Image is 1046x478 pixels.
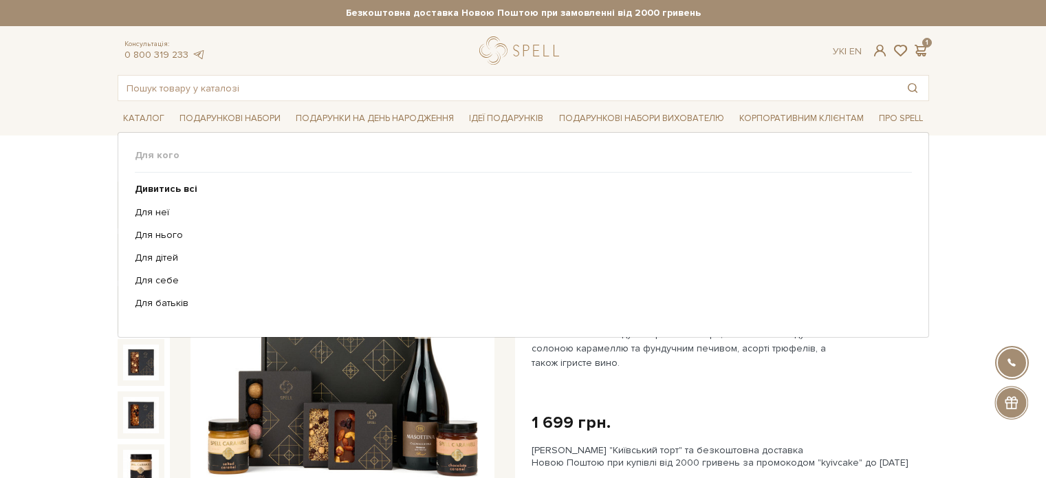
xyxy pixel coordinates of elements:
a: logo [479,36,565,65]
div: 1 699 грн. [532,412,611,433]
a: Ідеї подарунків [464,108,549,129]
a: Про Spell [873,108,928,129]
strong: Безкоштовна доставка Новою Поштою при замовленні від 2000 гривень [118,7,929,19]
a: telegram [192,49,206,61]
div: Ук [833,45,862,58]
a: Дивитись всі [135,183,902,195]
span: | [845,45,847,57]
b: Дивитись всі [135,183,197,195]
input: Пошук товару у каталозі [118,76,897,100]
span: Консультація: [124,40,206,49]
img: Подарунок Солодке рандеву [123,397,159,433]
a: Для дітей [135,252,902,264]
p: До набору входить: солона та шоколадна карамелі, плитка молочного шоколаду із горіховим асорті, п... [532,312,854,370]
a: Каталог [118,108,170,129]
a: Для неї [135,206,902,219]
a: 0 800 319 233 [124,49,188,61]
div: Каталог [118,132,929,337]
a: En [849,45,862,57]
a: Подарунки на День народження [290,108,459,129]
a: Подарункові набори вихователю [554,107,730,130]
a: Корпоративним клієнтам [734,107,869,130]
a: Для нього [135,229,902,241]
a: Подарункові набори [174,108,286,129]
img: Подарунок Солодке рандеву [123,345,159,380]
a: Для батьків [135,297,902,309]
span: Для кого [135,149,912,162]
div: [PERSON_NAME] "Київський торт" та безкоштовна доставка Новою Поштою при купівлі від 2000 гривень ... [532,444,929,469]
button: Пошук товару у каталозі [897,76,928,100]
a: Для себе [135,274,902,287]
